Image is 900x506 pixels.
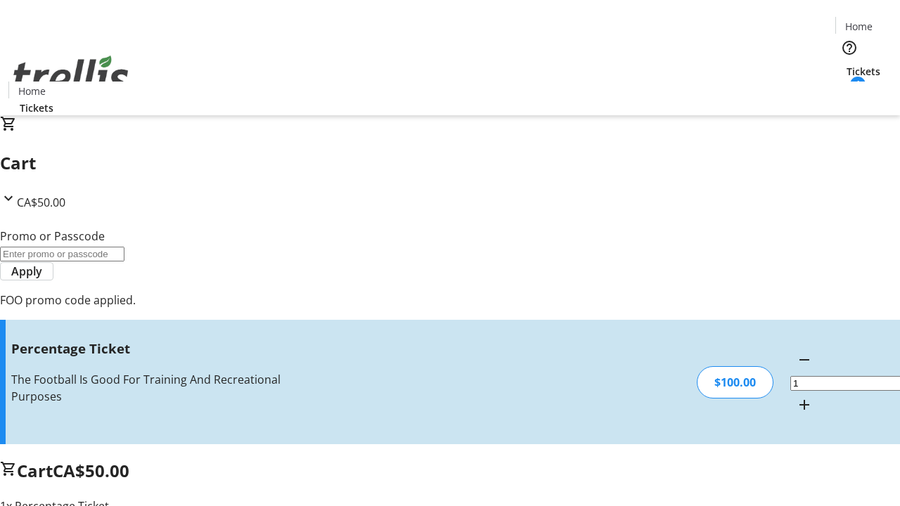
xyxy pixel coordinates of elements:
[8,100,65,115] a: Tickets
[11,339,319,358] h3: Percentage Ticket
[53,459,129,482] span: CA$50.00
[697,366,773,398] div: $100.00
[790,391,818,419] button: Increment by one
[835,79,863,107] button: Cart
[835,64,892,79] a: Tickets
[790,346,818,374] button: Decrement by one
[17,195,65,210] span: CA$50.00
[836,19,881,34] a: Home
[835,34,863,62] button: Help
[847,64,880,79] span: Tickets
[9,84,54,98] a: Home
[845,19,873,34] span: Home
[8,40,134,110] img: Orient E2E Organization snFSWMUpU5's Logo
[11,263,42,280] span: Apply
[11,371,319,405] div: The Football Is Good For Training And Recreational Purposes
[20,100,53,115] span: Tickets
[18,84,46,98] span: Home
